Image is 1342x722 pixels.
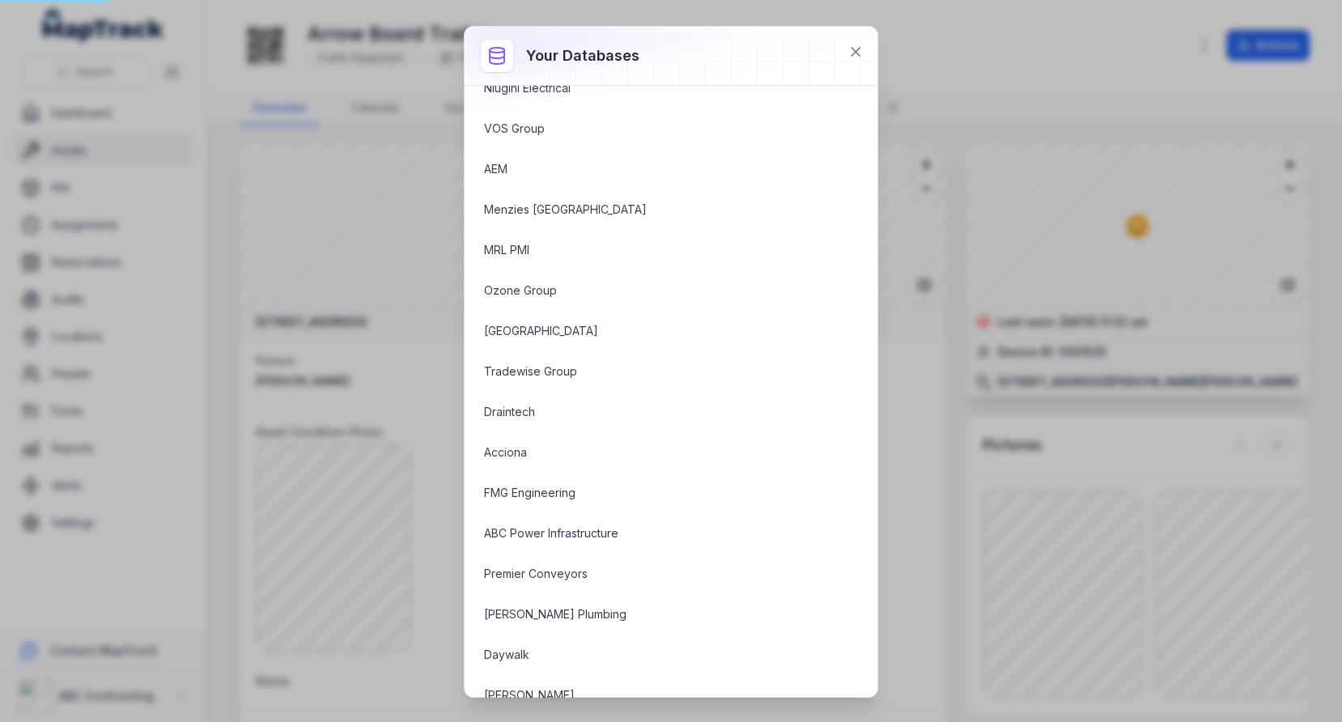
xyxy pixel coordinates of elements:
a: Premier Conveyors [484,566,819,582]
a: Menzies [GEOGRAPHIC_DATA] [484,202,819,218]
a: MRL PMI [484,242,819,258]
a: FMG Engineering [484,485,819,501]
a: Tradewise Group [484,363,819,380]
a: Ozone Group [484,282,819,299]
a: [PERSON_NAME] Plumbing [484,606,819,622]
a: ABC Power Infrastructure [484,525,819,541]
a: Draintech [484,404,819,420]
a: Daywalk [484,647,819,663]
a: Niugini Electrical [484,80,819,96]
a: VOS Group [484,121,819,137]
a: [PERSON_NAME] [484,687,819,703]
a: Acciona [484,444,819,461]
h3: Your databases [526,45,639,67]
a: [GEOGRAPHIC_DATA] [484,323,819,339]
a: AEM [484,161,819,177]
